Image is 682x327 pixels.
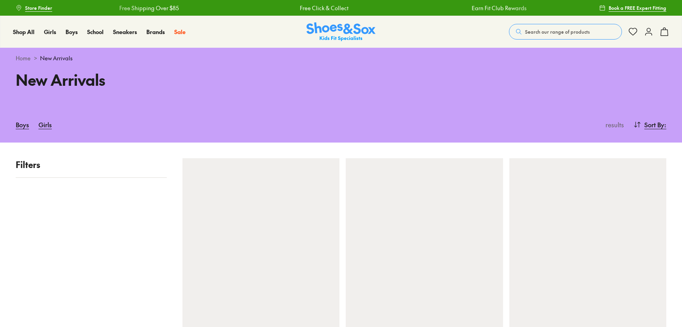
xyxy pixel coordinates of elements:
[633,116,666,133] button: Sort By:
[40,54,73,62] span: New Arrivals
[306,22,376,42] a: Shoes & Sox
[16,54,31,62] a: Home
[602,120,624,129] p: results
[525,28,590,35] span: Search our range of products
[509,24,622,40] button: Search our range of products
[113,28,137,36] a: Sneakers
[462,4,517,12] a: Earn Fit Club Rewards
[644,120,664,129] span: Sort By
[16,158,167,171] p: Filters
[25,4,52,11] span: Store Finder
[44,28,56,36] a: Girls
[16,69,332,91] h1: New Arrivals
[16,54,666,62] div: >
[306,22,376,42] img: SNS_Logo_Responsive.svg
[16,1,52,15] a: Store Finder
[87,28,104,36] a: School
[13,28,35,36] a: Shop All
[38,116,52,133] a: Girls
[174,28,186,36] a: Sale
[599,1,666,15] a: Book a FREE Expert Fitting
[146,28,165,36] a: Brands
[16,116,29,133] a: Boys
[609,4,666,11] span: Book a FREE Expert Fitting
[109,4,169,12] a: Free Shipping Over $85
[66,28,78,36] a: Boys
[664,120,666,129] span: :
[290,4,339,12] a: Free Click & Collect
